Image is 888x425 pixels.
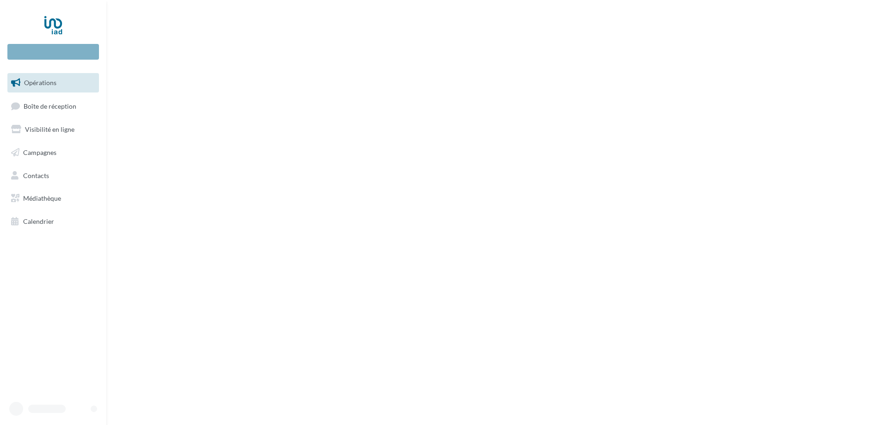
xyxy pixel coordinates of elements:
[23,148,56,156] span: Campagnes
[23,171,49,179] span: Contacts
[24,79,56,86] span: Opérations
[6,120,101,139] a: Visibilité en ligne
[6,96,101,116] a: Boîte de réception
[6,189,101,208] a: Médiathèque
[24,102,76,110] span: Boîte de réception
[7,44,99,60] div: Nouvelle campagne
[23,194,61,202] span: Médiathèque
[6,212,101,231] a: Calendrier
[23,217,54,225] span: Calendrier
[6,143,101,162] a: Campagnes
[6,73,101,92] a: Opérations
[25,125,74,133] span: Visibilité en ligne
[6,166,101,185] a: Contacts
